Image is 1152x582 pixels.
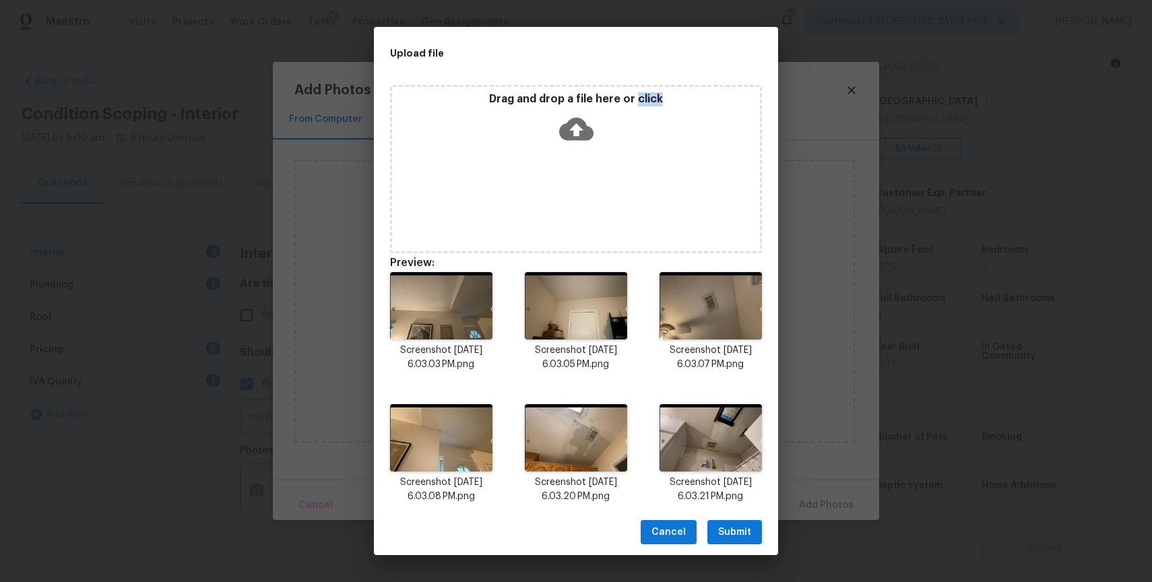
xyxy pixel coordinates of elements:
[641,520,697,545] button: Cancel
[390,344,492,372] p: Screenshot [DATE] 6.03.03 PM.png
[525,476,627,504] p: Screenshot [DATE] 6.03.20 PM.png
[707,520,762,545] button: Submit
[660,404,762,472] img: AXB1e7jptEt0AAAAAElFTkSuQmCC
[390,404,492,472] img: v8Cy2YSFcGsdisAAAAASUVORK5CYII=
[718,524,751,541] span: Submit
[390,272,492,339] img: w21pNoH+LqgsAAAAABJRU5ErkJggg==
[392,92,760,106] p: Drag and drop a file here or click
[660,272,762,339] img: db4CwZIXMCAAAAAElFTkSuQmCC
[525,344,627,372] p: Screenshot [DATE] 6.03.05 PM.png
[390,476,492,504] p: Screenshot [DATE] 6.03.08 PM.png
[660,476,762,504] p: Screenshot [DATE] 6.03.21 PM.png
[525,272,627,339] img: tHLJpAcflrAAAAAASUVORK5CYII=
[651,524,686,541] span: Cancel
[660,344,762,372] p: Screenshot [DATE] 6.03.07 PM.png
[525,404,627,472] img: wE12QJ8sXDJXgAAAABJRU5ErkJggg==
[390,46,701,61] h2: Upload file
